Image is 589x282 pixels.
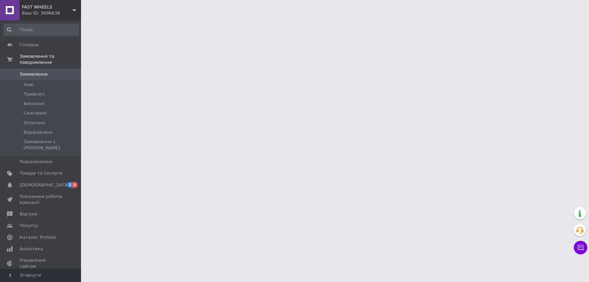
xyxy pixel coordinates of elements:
span: Замовлення та повідомлення [20,53,81,66]
span: Показники роботи компанії [20,194,62,206]
span: Повідомлення [20,159,52,165]
span: Виконані [24,101,45,107]
span: FAST WHEELS [22,4,73,10]
span: Відправлено [24,129,53,135]
span: Каталог ProSale [20,234,56,240]
button: Чат з покупцем [574,241,587,254]
div: Ваш ID: 3696636 [22,10,81,16]
span: Замовлення з [PERSON_NAME] [24,139,79,151]
span: Скасовані [24,110,47,116]
span: Аналітика [20,246,43,252]
span: [DEMOGRAPHIC_DATA] [20,182,70,188]
span: Головна [20,42,38,48]
span: Нові [24,82,33,88]
span: Відгуки [20,211,37,217]
span: Товари та послуги [20,170,62,176]
span: Управління сайтом [20,257,62,270]
span: 2 [67,182,73,188]
span: Замовлення [20,71,48,77]
span: Прийняті [24,91,45,97]
span: 5 [72,182,78,188]
span: Покупці [20,223,38,229]
span: Оплачені [24,120,45,126]
input: Пошук [3,24,79,36]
